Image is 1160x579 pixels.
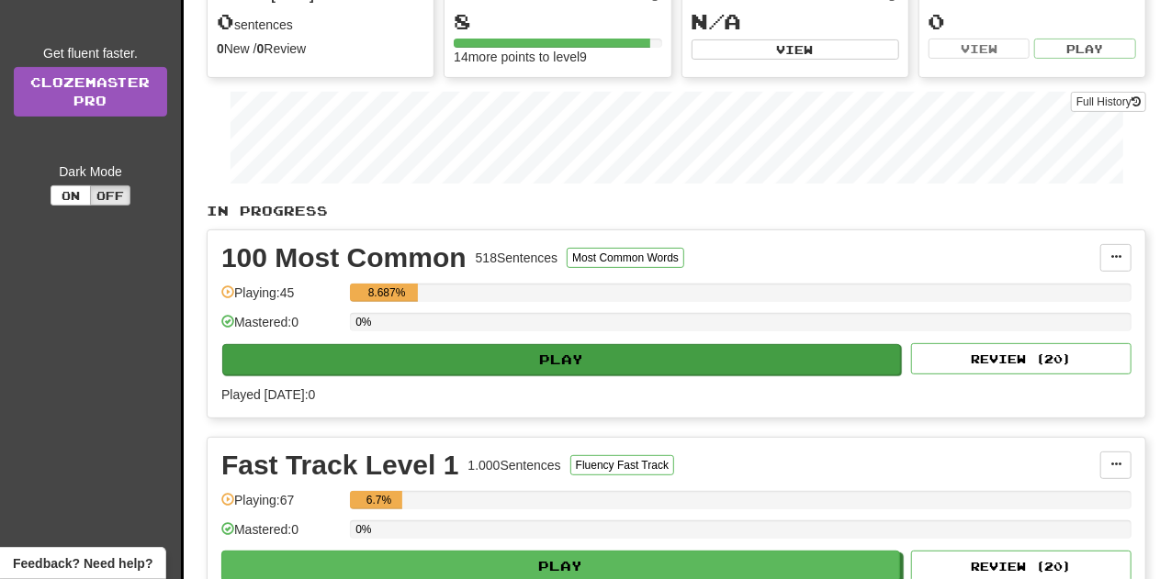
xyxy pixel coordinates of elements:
button: Play [1034,39,1136,59]
button: Play [222,344,901,375]
a: ClozemasterPro [14,67,167,117]
span: 0 [217,8,234,34]
div: Get fluent faster. [14,44,167,62]
button: Off [90,185,130,206]
div: 8.687% [355,284,418,302]
span: Played [DATE]: 0 [221,387,315,402]
div: Mastered: 0 [221,313,341,343]
p: In Progress [207,202,1146,220]
div: 6.7% [355,491,402,509]
div: Mastered: 0 [221,520,341,551]
button: View [929,39,1030,59]
button: Most Common Words [567,248,684,268]
div: Dark Mode [14,162,167,181]
strong: 0 [257,41,265,56]
div: 0 [929,10,1136,33]
button: View [692,39,899,60]
span: N/A [692,8,742,34]
button: Full History [1071,92,1146,112]
div: Playing: 67 [221,491,341,521]
div: Playing: 45 [221,284,341,314]
div: 100 Most Common [221,244,467,272]
div: Fast Track Level 1 [221,451,459,479]
button: Fluency Fast Track [570,455,674,475]
button: On [51,185,91,206]
strong: 0 [217,41,224,56]
button: Review (20) [911,343,1132,374]
div: 14 more points to level 9 [454,48,661,66]
div: 1.000 Sentences [468,456,561,474]
span: Open feedback widget [13,554,152,573]
div: New / Review [217,39,424,58]
div: sentences [217,10,424,34]
div: 518 Sentences [476,249,558,267]
div: 8 [454,10,661,33]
